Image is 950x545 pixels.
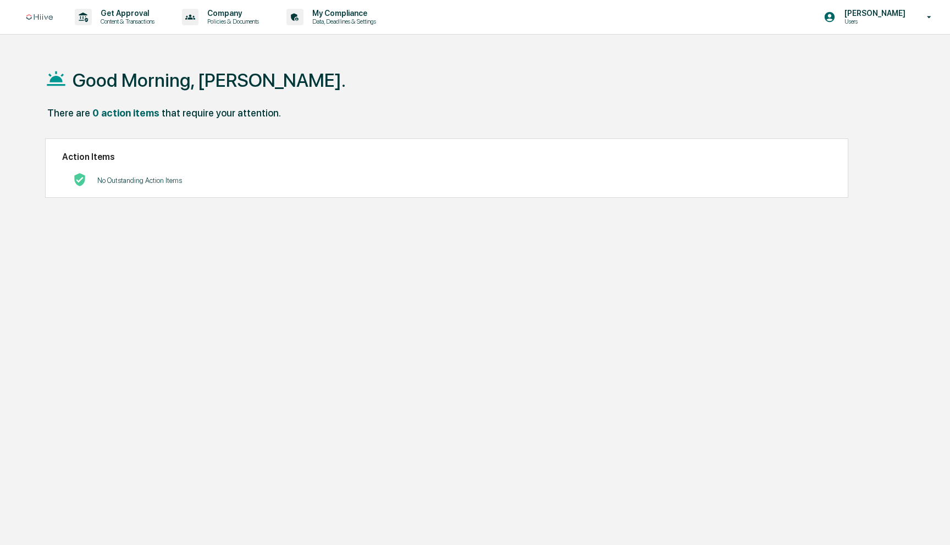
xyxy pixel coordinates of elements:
h1: Good Morning, [PERSON_NAME]. [73,69,346,91]
p: Content & Transactions [92,18,160,25]
p: [PERSON_NAME] [836,9,911,18]
p: Get Approval [92,9,160,18]
div: There are [47,107,90,119]
p: No Outstanding Action Items [97,176,182,185]
div: 0 action items [92,107,159,119]
h2: Action Items [62,152,832,162]
p: My Compliance [303,9,382,18]
div: that require your attention. [162,107,281,119]
p: Data, Deadlines & Settings [303,18,382,25]
img: No Actions logo [73,173,86,186]
p: Policies & Documents [198,18,264,25]
img: logo [26,14,53,20]
p: Users [836,18,911,25]
p: Company [198,9,264,18]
